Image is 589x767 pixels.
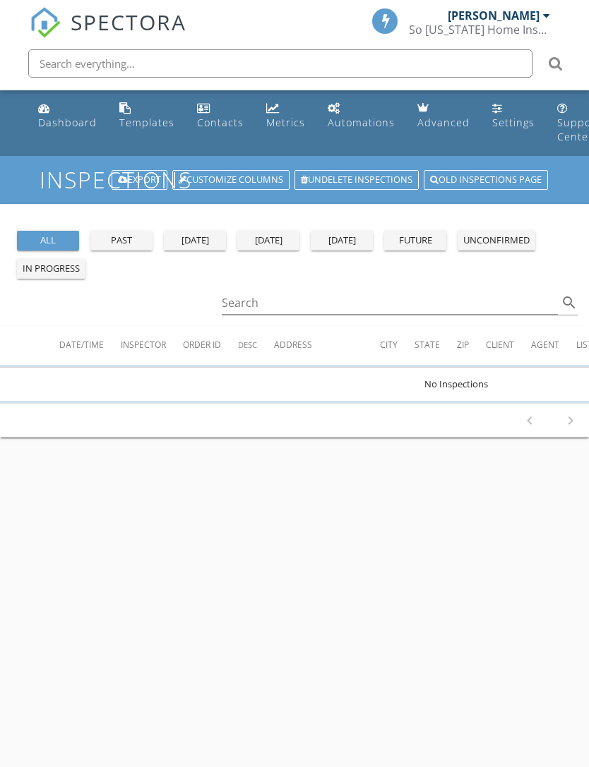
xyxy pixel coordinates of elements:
th: City: Not sorted. [380,326,415,366]
span: SPECTORA [71,7,186,37]
div: So Florida Home Inspections LLC [409,23,550,37]
div: Contacts [197,116,244,129]
span: Order ID [183,339,221,351]
input: Search [222,291,559,315]
a: Old inspections page [424,170,548,190]
th: Client: Not sorted. [486,326,531,366]
button: all [17,231,79,250]
th: Desc: Not sorted. [238,326,274,366]
th: State: Not sorted. [415,326,457,366]
a: SPECTORA [30,19,186,49]
div: Dashboard [38,116,97,129]
a: Contacts [191,96,249,136]
button: [DATE] [237,231,299,250]
a: Metrics [261,96,311,136]
input: Search everything... [28,49,533,78]
span: Client [486,339,514,351]
button: [DATE] [164,231,226,250]
a: Undelete inspections [294,170,419,190]
th: Agent: Not sorted. [531,326,576,366]
th: Order ID: Not sorted. [183,326,238,366]
h1: Inspections [40,167,549,192]
span: Date/Time [59,339,104,351]
img: The Best Home Inspection Software - Spectora [30,7,61,38]
div: [DATE] [316,234,367,248]
span: City [380,339,398,351]
th: Address: Not sorted. [274,326,380,366]
a: Automations (Basic) [322,96,400,136]
a: Advanced [412,96,475,136]
div: Automations [328,116,395,129]
button: [DATE] [311,231,373,250]
a: Customize Columns [172,170,290,190]
button: in progress [17,259,85,279]
span: State [415,339,440,351]
th: Inspector: Not sorted. [121,326,183,366]
button: unconfirmed [458,231,535,250]
span: Address [274,339,312,351]
button: past [90,231,153,250]
a: Templates [114,96,180,136]
th: Date/Time: Not sorted. [59,326,121,366]
div: Settings [492,116,535,129]
a: Settings [487,96,540,136]
button: future [384,231,446,250]
div: past [96,234,147,248]
span: Zip [457,339,469,351]
th: Zip: Not sorted. [457,326,486,366]
div: unconfirmed [463,234,530,248]
a: Export [112,170,167,190]
div: Templates [119,116,174,129]
span: Desc [238,339,257,350]
div: future [390,234,441,248]
div: Metrics [266,116,305,129]
a: Dashboard [32,96,102,136]
i: search [561,294,578,311]
div: Advanced [417,116,470,129]
div: in progress [23,262,80,276]
div: all [23,234,73,248]
div: [DATE] [243,234,294,248]
div: [DATE] [169,234,220,248]
span: Agent [531,339,559,351]
span: Inspector [121,339,166,351]
div: [PERSON_NAME] [448,8,540,23]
